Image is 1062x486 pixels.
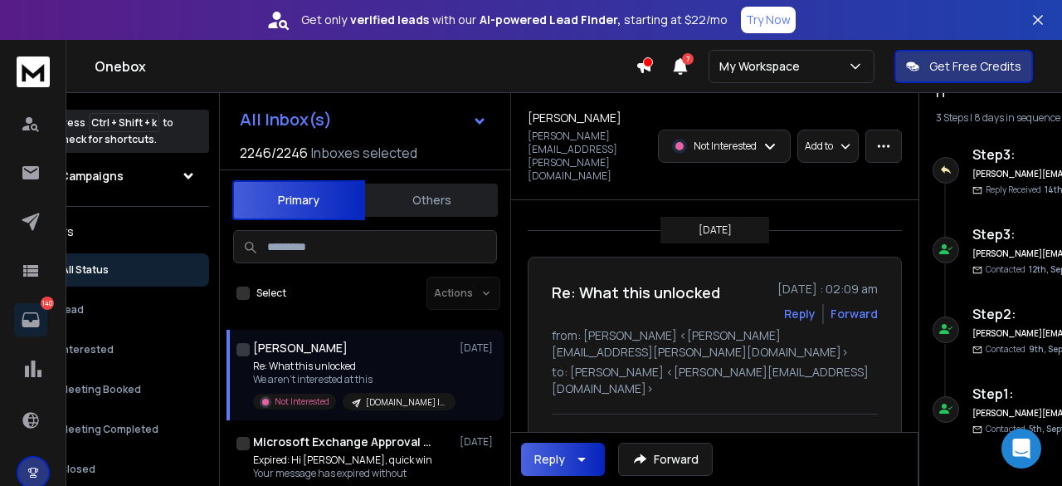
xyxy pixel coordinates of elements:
[777,281,878,297] p: [DATE] : 02:09 am
[253,340,348,356] h1: [PERSON_NAME]
[894,50,1033,83] button: Get Free Credits
[974,110,1060,125] span: 8 days in sequence
[60,383,141,396] p: Meeting Booked
[552,281,720,304] h1: Re: What this unlocked
[929,58,1021,75] p: Get Free Credits
[95,56,636,76] h1: Onebox
[350,12,429,28] strong: verified leads
[60,463,95,476] p: Closed
[552,431,865,451] div: We aren't interested at this time.
[232,180,365,220] button: Primary
[719,58,806,75] p: My Workspace
[253,454,452,467] p: Expired: Hi [PERSON_NAME], quick win
[30,220,209,243] h3: Filters
[528,130,648,183] p: [PERSON_NAME][EMAIL_ADDRESS][PERSON_NAME][DOMAIN_NAME]
[460,435,497,449] p: [DATE]
[1001,429,1041,469] div: Open Intercom Messenger
[227,103,500,136] button: All Inbox(s)
[89,113,159,132] span: Ctrl + Shift + k
[253,360,452,373] p: Re: What this unlocked
[56,115,173,148] p: Press to check for shortcuts.
[60,303,84,317] p: Lead
[240,143,308,163] span: 2246 / 2246
[936,110,968,125] span: 3 Steps
[30,453,209,486] button: Closed
[311,143,417,163] h3: Inboxes selected
[30,293,209,326] button: Lead
[253,373,452,386] p: We aren't interested at this
[460,341,497,355] p: [DATE]
[30,333,209,366] button: Interested
[240,111,332,128] h1: All Inbox(s)
[60,343,114,356] p: Interested
[253,434,436,450] h1: Microsoft Exchange Approval Assistant
[552,327,878,361] p: from: [PERSON_NAME] <[PERSON_NAME][EMAIL_ADDRESS][PERSON_NAME][DOMAIN_NAME]>
[746,12,791,28] p: Try Now
[43,168,124,184] h1: All Campaigns
[365,182,498,218] button: Others
[275,395,329,408] p: Not Interested
[30,253,209,287] button: All Status
[17,56,50,87] img: logo
[366,396,446,409] p: [DOMAIN_NAME] | 14.2k Coaches-Consulting-Fitness-IT
[805,140,833,153] p: Add to
[699,223,732,237] p: [DATE]
[784,306,816,322] button: Reply
[61,263,109,277] p: All Status
[741,7,796,33] button: Try Now
[552,364,878,397] p: to: [PERSON_NAME] <[PERSON_NAME][EMAIL_ADDRESS][DOMAIN_NAME]>
[60,423,158,436] p: Meeting Completed
[256,287,286,300] label: Select
[694,140,757,153] p: Not Interested
[301,12,728,28] p: Get only with our starting at $22/mo
[253,467,452,480] p: Your message has expired without
[41,297,54,310] p: 140
[30,160,209,193] button: All Campaigns
[831,306,878,322] div: Forward
[682,53,694,65] span: 7
[521,443,605,476] button: Reply
[30,413,209,446] button: Meeting Completed
[618,443,713,476] button: Forward
[480,12,621,28] strong: AI-powered Lead Finder,
[534,451,565,468] div: Reply
[528,110,621,126] h1: [PERSON_NAME]
[14,303,47,336] a: 140
[30,373,209,406] button: Meeting Booked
